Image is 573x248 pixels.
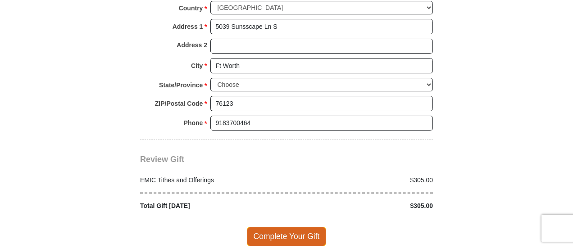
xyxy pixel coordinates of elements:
[136,176,287,185] div: EMIC Tithes and Offerings
[140,155,184,164] span: Review Gift
[286,176,438,185] div: $305.00
[191,59,203,72] strong: City
[136,201,287,211] div: Total Gift [DATE]
[179,2,203,14] strong: Country
[286,201,438,211] div: $305.00
[247,227,327,246] span: Complete Your Gift
[173,20,203,33] strong: Address 1
[159,79,203,91] strong: State/Province
[155,97,203,110] strong: ZIP/Postal Code
[177,39,207,51] strong: Address 2
[184,117,203,129] strong: Phone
